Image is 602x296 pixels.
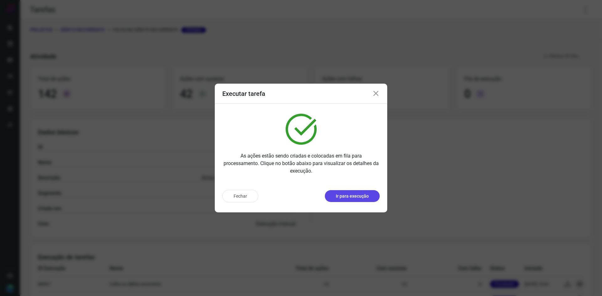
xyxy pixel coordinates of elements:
p: Ir para execução [336,193,369,200]
p: As ações estão sendo criadas e colocadas em fila para processamento. Clique no botão abaixo para ... [222,152,380,175]
button: Fechar [222,190,258,202]
h3: Executar tarefa [222,90,265,97]
button: Ir para execução [325,190,380,202]
img: verified.svg [286,114,317,145]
